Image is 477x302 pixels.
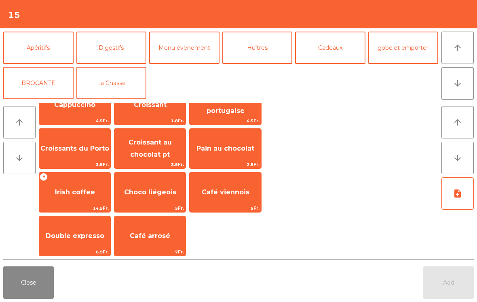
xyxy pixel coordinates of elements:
span: Café viennois [202,188,249,196]
button: BROCANTE [3,67,74,99]
span: 14.5Fr. [39,204,110,212]
span: Irish coffee [55,188,95,196]
i: note_add [453,189,462,198]
span: Croissants du Porto [40,145,109,152]
span: Croissant [134,101,167,108]
button: arrow_downward [441,67,474,100]
button: Cadeaux [295,32,365,64]
button: Huîtres [222,32,293,64]
button: arrow_upward [441,106,474,138]
button: Apéritifs [3,32,74,64]
i: arrow_downward [453,79,462,88]
button: La Chasse [76,67,147,99]
button: Close [3,266,54,299]
i: arrow_downward [15,153,24,163]
i: arrow_upward [453,43,462,53]
button: note_add [441,177,474,210]
i: arrow_downward [453,153,462,163]
span: Croissant au chocolat pt [129,138,172,158]
span: 7Fr. [114,248,186,256]
span: Pain au chocolat [196,145,254,152]
span: Double expresso [46,232,104,240]
button: arrow_downward [3,142,36,174]
button: arrow_upward [441,32,474,64]
span: 1.8Fr. [114,117,186,125]
span: Cappuccino [54,101,95,108]
span: + [40,173,48,181]
button: Menu évènement [149,32,220,64]
span: Café arrosé [130,232,170,240]
span: 5Fr. [190,204,261,212]
button: Digestifs [76,32,147,64]
i: arrow_upward [453,117,462,127]
h4: 15 [8,9,20,21]
span: 3.5Fr. [114,161,186,168]
span: 3.5Fr. [39,161,110,168]
span: Choco liégeois [124,188,176,196]
button: gobelet emporter [368,32,439,64]
span: 2.5Fr. [190,161,261,168]
span: 5Fr. [114,204,186,212]
i: arrow_upward [15,117,24,127]
span: 4.5Fr. [39,117,110,125]
span: 6.9Fr. [39,248,110,256]
span: 4.5Fr. [190,117,261,125]
button: arrow_upward [3,106,36,138]
button: arrow_downward [441,142,474,174]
